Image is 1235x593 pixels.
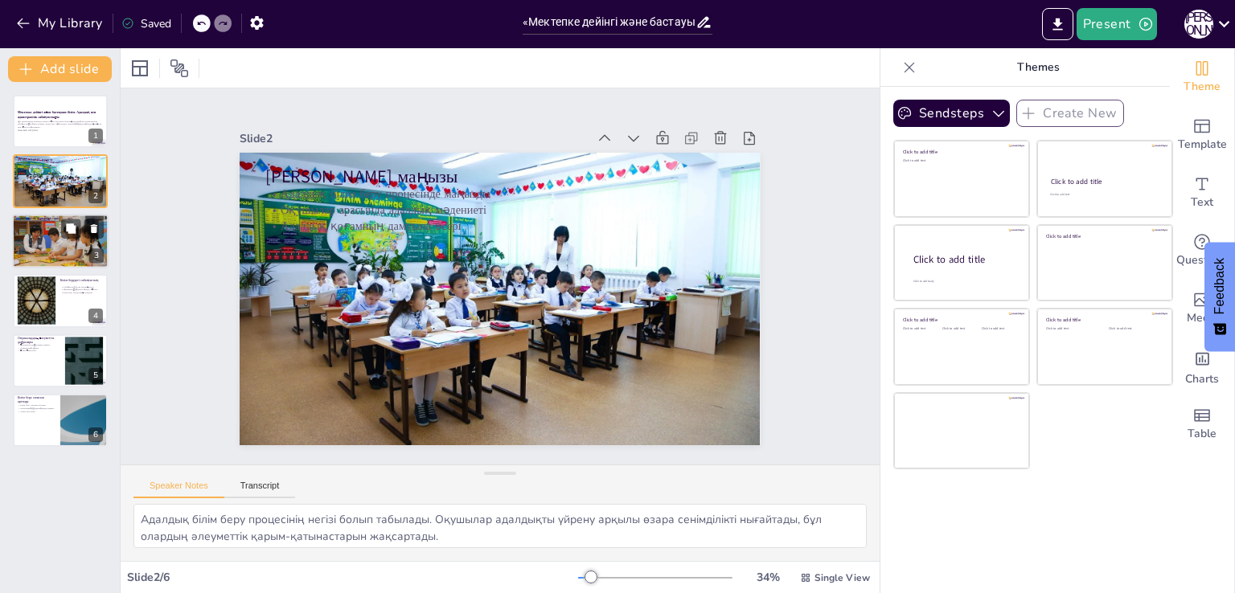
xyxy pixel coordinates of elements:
[913,253,1016,267] div: Click to add title
[84,219,104,238] button: Delete Slide
[88,427,103,442] div: 6
[1046,232,1161,239] div: Click to add title
[1077,8,1157,40] button: Present
[18,163,103,166] p: Оқушылар арасында адалдық мәдениеті
[18,346,60,350] p: Командалық жұмыс
[89,248,104,263] div: 3
[18,166,103,170] p: Адалдық қоғамның дамуына әсері
[903,159,1018,163] div: Click to add text
[170,59,189,78] span: Position
[1046,327,1097,331] div: Click to add text
[88,189,103,203] div: 2
[13,334,108,387] div: 5
[127,570,578,585] div: Slide 2 / 6
[1170,280,1234,337] div: Add images, graphics, shapes or video
[1042,8,1073,40] button: Export to PowerPoint
[13,95,108,148] div: 1
[903,149,1018,155] div: Click to add title
[1109,327,1159,331] div: Click to add text
[1170,222,1234,280] div: Get real-time input from your audience
[272,194,739,259] p: Адалдық қоғамның дамуына әсері
[903,317,1018,323] div: Click to add title
[1170,337,1234,395] div: Add charts and graphs
[1170,106,1234,164] div: Add ready made slides
[1176,252,1229,269] span: Questions
[88,129,103,143] div: 1
[1046,317,1161,323] div: Click to add title
[8,56,112,82] button: Add slide
[12,10,109,36] button: My Library
[18,410,55,413] p: Этика мен білім
[18,157,103,162] p: [PERSON_NAME] маңызы
[18,129,103,132] p: Generated with [URL]
[1178,136,1227,153] span: Template
[1050,193,1157,197] div: Click to add text
[922,48,1154,87] p: Themes
[1187,309,1218,327] span: Media
[133,504,867,548] textarea: Адалдық білім беру процесінің негізі болып табылады. Оқушылар адалдықты үйрену арқылы өзара сенім...
[60,292,103,295] p: Білім беру процесінің тиімділігі
[18,349,60,352] p: Өзара әрекеттесу
[814,571,870,584] span: Single View
[121,16,171,31] div: Saved
[60,285,103,288] p: Сабақтастық білім берудің негізі
[1170,48,1234,106] div: Change the overall theme
[18,404,55,407] p: Білім беру сапасын арттыру
[133,481,224,498] button: Speaker Notes
[60,288,103,292] p: Оқушыларға үздіксіз қолдау көрсету
[61,219,80,238] button: Duplicate Slide
[13,274,108,327] div: 4
[273,178,741,243] p: Оқушылар арасында адалдық мәдениеті
[1188,425,1217,443] span: Table
[18,407,55,410] p: Моральдық құндылықтарды дамыту
[17,226,104,229] p: Адамгершілік тәрбиесінің маңызы
[1184,10,1213,39] div: Б [PERSON_NAME]
[127,55,153,81] div: Layout
[1184,78,1221,96] span: Theme
[1170,395,1234,453] div: Add a table
[18,343,60,346] p: Әлеуметтік дағдыларды дамыту
[893,100,1010,127] button: Sendsteps
[1185,370,1219,388] span: Charts
[18,161,103,164] p: Адалдық білім беру процесінде маңызды
[903,327,939,331] div: Click to add text
[1212,258,1227,314] span: Feedback
[1016,100,1124,127] button: Create New
[913,280,1015,284] div: Click to add body
[942,327,979,331] div: Click to add text
[17,216,104,221] p: Адамгершілік құндылықтары
[18,110,96,119] strong: Мектепке дейінгі және бастауыш білім: Адалдық пен адамгершілік сабақтастығы
[275,162,742,227] p: Адалдық білім беру процесінде маңызды
[13,394,108,447] div: 6
[277,141,745,215] p: [PERSON_NAME] маңызы
[982,327,1018,331] div: Click to add text
[1170,164,1234,222] div: Add text boxes
[1191,194,1213,211] span: Text
[12,214,109,268] div: 3
[13,154,108,207] div: 2
[18,120,103,129] p: Бұл презентация мектепке дейінгі және бастауыш білімнің адалдық пен адамгершілік сабақтастығын қа...
[224,481,296,498] button: Transcript
[18,395,55,404] p: Білім беру сапасын арттыру
[88,309,103,323] div: 4
[18,336,60,345] p: Оқушылардың әлеуметтік дағдылары
[60,278,103,283] p: Білім берудегі сабақтастық
[255,104,601,156] div: Slide 2
[17,220,104,223] p: Адамгершілік қоғамдағы қарым-қатынастарды реттейді
[1184,8,1213,40] button: Б [PERSON_NAME]
[17,223,104,226] p: Мейірімділік пен түсіністік
[88,368,103,382] div: 5
[1204,242,1235,351] button: Feedback - Show survey
[523,10,695,34] input: Insert title
[1051,177,1158,186] div: Click to add title
[749,570,787,585] div: 34 %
